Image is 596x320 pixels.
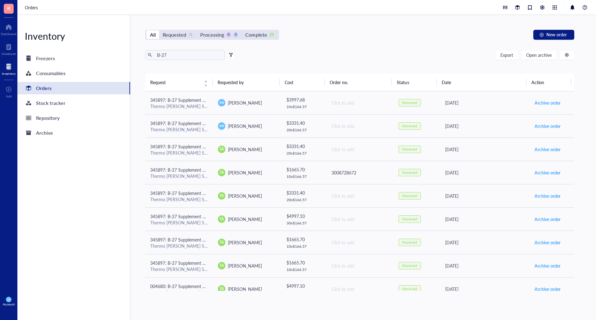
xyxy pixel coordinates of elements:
a: Notebook [2,42,16,56]
button: New order [533,30,574,40]
div: 10 x $ 166.57 [287,174,321,179]
button: Open archive [521,50,557,60]
button: Archive order [534,168,561,178]
div: Received [402,147,417,152]
span: KW [219,124,224,128]
div: Received [402,286,417,291]
div: Thermo [PERSON_NAME] Scientific [150,220,208,225]
span: 345897: B-27 Supplement Minus Vitamin A 50X [150,97,243,103]
th: Action [526,74,571,91]
div: Thermo [PERSON_NAME] Scientific [150,290,208,295]
div: Dashboard [1,32,16,36]
span: TA [219,146,224,152]
div: Thermo [PERSON_NAME] Scientific [150,173,208,179]
div: Click to add [332,192,389,199]
div: Stock tracker [36,99,65,107]
span: TA [219,240,224,245]
span: TA [219,170,224,175]
span: TA [219,216,224,222]
span: 345897: B-27 Supplement Minus Vitamin A 50X [150,237,243,243]
div: Click to add [332,146,389,153]
div: Thermo [PERSON_NAME] Scientific [150,103,208,109]
span: [PERSON_NAME] [228,216,262,222]
span: 345897: B-27 Supplement Minus Vitamin A 50X [150,120,243,126]
button: Archive order [534,191,561,201]
div: 30 x $ 166.57 [287,291,321,295]
span: KW [219,101,224,105]
div: Click to add [332,286,389,292]
span: [PERSON_NAME] [228,169,262,176]
a: Archive [17,127,130,139]
span: K [7,4,11,12]
div: Received [402,263,417,268]
span: 345897: B-27 Supplement Minus Vitamin A 50X [150,190,243,196]
td: Click to add [326,207,394,231]
div: $ 1665.70 [287,166,321,173]
span: Archive order [535,146,561,153]
span: 345897: B-27 Supplement Minus Vitamin A 50X [150,260,243,266]
div: [DATE] [445,146,524,153]
div: 0 [226,32,231,38]
button: Archive order [534,284,561,294]
td: 3008728672 [326,161,394,184]
th: Date [437,74,526,91]
div: Received [402,217,417,222]
div: Received [402,170,417,175]
span: Archive order [535,169,561,176]
div: Received [402,240,417,245]
th: Request [145,74,213,91]
div: 20 x $ 166.57 [287,197,321,202]
td: Click to add [326,231,394,254]
span: Request [150,79,200,86]
div: Click to add [332,99,389,106]
button: Archive order [534,237,561,247]
div: 3008728672 [332,169,389,176]
div: All [150,30,156,39]
span: [PERSON_NAME] [228,286,262,292]
span: [PERSON_NAME] [228,123,262,129]
span: New order [546,32,567,37]
div: Thermo [PERSON_NAME] Scientific [150,127,208,132]
div: [DATE] [445,99,524,106]
a: Orders [25,4,39,11]
td: Click to add [326,114,394,137]
td: Click to add [326,277,394,300]
div: Repository [36,114,60,122]
button: Archive order [534,121,561,131]
div: 20 x $ 166.57 [287,128,321,133]
div: Account [3,302,15,306]
div: Freezers [36,54,55,63]
div: 24 x $ 166.57 [287,104,321,109]
div: 20 x $ 166.57 [287,151,321,156]
a: Repository [17,112,130,124]
div: 24 [269,32,274,38]
span: [PERSON_NAME] [228,100,262,106]
a: Stock tracker [17,97,130,109]
div: 10 x $ 166.57 [287,244,321,249]
div: Inventory [2,72,16,75]
div: Thermo [PERSON_NAME] Scientific [150,243,208,249]
div: $ 1665.70 [287,259,321,266]
span: TA [219,286,224,292]
div: [DATE] [445,123,524,129]
div: Thermo [PERSON_NAME] Scientific [150,150,208,155]
div: $ 3331.40 [287,189,321,196]
span: TA [219,263,224,268]
span: [PERSON_NAME] [228,263,262,269]
th: Requested by [213,74,280,91]
span: Archive order [535,99,561,106]
div: Consumables [36,69,65,78]
div: Archive [36,128,53,137]
div: Click to add [332,239,389,246]
th: Cost [280,74,324,91]
a: Orders [17,82,130,94]
span: [PERSON_NAME] [228,193,262,199]
span: 345897: B-27 Supplement Minus Vitamin A 50X [150,213,243,219]
input: Find orders in table [155,50,222,60]
span: Archive order [535,216,561,223]
span: [PERSON_NAME] [228,146,262,152]
div: Thermo [PERSON_NAME] Scientific [150,266,208,272]
span: [PERSON_NAME] [228,239,262,246]
div: [DATE] [445,216,524,223]
button: Archive order [534,214,561,224]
